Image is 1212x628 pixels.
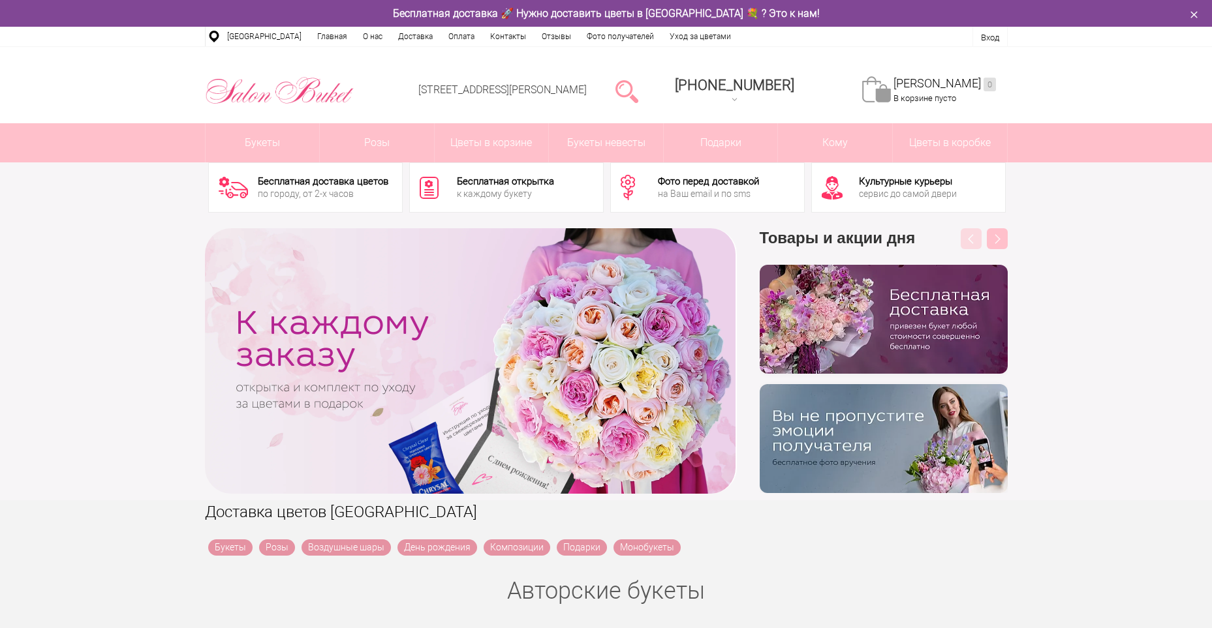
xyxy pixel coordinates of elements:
[258,177,388,187] div: Бесплатная доставка цветов
[195,7,1018,20] div: Бесплатная доставка 🚀 Нужно доставить цветы в [GEOGRAPHIC_DATA] 💐 ? Это к нам!
[981,33,999,42] a: Вход
[662,27,739,46] a: Уход за цветами
[441,27,482,46] a: Оплата
[984,78,996,91] ins: 0
[893,123,1007,162] a: Цветы в коробке
[859,177,957,187] div: Культурные курьеры
[893,93,956,103] span: В корзине пусто
[219,27,309,46] a: [GEOGRAPHIC_DATA]
[760,265,1008,374] img: hpaj04joss48rwypv6hbykmvk1dj7zyr.png.webp
[484,539,550,556] a: Композиции
[302,539,391,556] a: Воздушные шары
[987,228,1008,249] button: Next
[397,539,477,556] a: День рождения
[390,27,441,46] a: Доставка
[893,76,996,91] a: [PERSON_NAME]
[320,123,434,162] a: Розы
[206,123,320,162] a: Букеты
[658,177,759,187] div: Фото перед доставкой
[534,27,579,46] a: Отзывы
[675,77,794,93] span: [PHONE_NUMBER]
[658,189,759,198] div: на Ваш email и по sms
[549,123,663,162] a: Букеты невесты
[309,27,355,46] a: Главная
[208,539,253,556] a: Букеты
[205,74,354,108] img: Цветы Нижний Новгород
[778,123,892,162] span: Кому
[457,177,554,187] div: Бесплатная открытка
[258,189,388,198] div: по городу, от 2-х часов
[482,27,534,46] a: Контакты
[418,83,587,96] a: [STREET_ADDRESS][PERSON_NAME]
[664,123,778,162] a: Подарки
[760,384,1008,493] img: v9wy31nijnvkfycrkduev4dhgt9psb7e.png.webp
[667,72,802,110] a: [PHONE_NUMBER]
[614,539,681,556] a: Монобукеты
[205,500,1008,524] h1: Доставка цветов [GEOGRAPHIC_DATA]
[557,539,607,556] a: Подарки
[259,539,295,556] a: Розы
[457,189,554,198] div: к каждому букету
[355,27,390,46] a: О нас
[507,577,705,605] a: Авторские букеты
[435,123,549,162] a: Цветы в корзине
[579,27,662,46] a: Фото получателей
[859,189,957,198] div: сервис до самой двери
[760,228,1008,265] h3: Товары и акции дня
